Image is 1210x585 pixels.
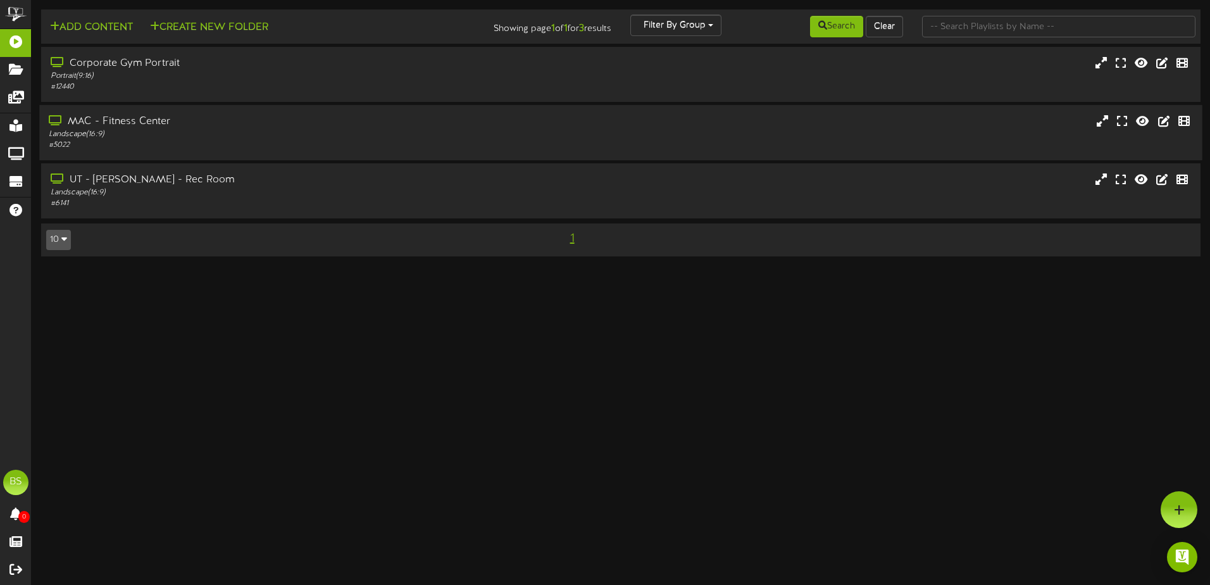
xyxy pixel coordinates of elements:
button: Create New Folder [146,20,272,35]
div: Landscape ( 16:9 ) [51,187,515,198]
button: Add Content [46,20,137,35]
div: Showing page of for results [426,15,621,36]
div: MAC - Fitness Center [49,115,515,129]
button: Filter By Group [630,15,721,36]
div: UT - [PERSON_NAME] - Rec Room [51,173,515,187]
span: 1 [567,232,578,246]
div: Landscape ( 16:9 ) [49,129,515,140]
div: # 12440 [51,82,515,92]
button: Clear [866,16,903,37]
button: Search [810,16,863,37]
strong: 1 [551,23,555,34]
div: Open Intercom Messenger [1167,542,1197,572]
button: 10 [46,230,71,250]
div: BS [3,470,28,495]
input: -- Search Playlists by Name -- [922,16,1195,37]
div: # 6141 [51,198,515,209]
div: Corporate Gym Portrait [51,56,515,71]
div: # 5022 [49,140,515,151]
strong: 1 [564,23,568,34]
span: 0 [18,511,30,523]
div: Portrait ( 9:16 ) [51,71,515,82]
strong: 3 [579,23,584,34]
